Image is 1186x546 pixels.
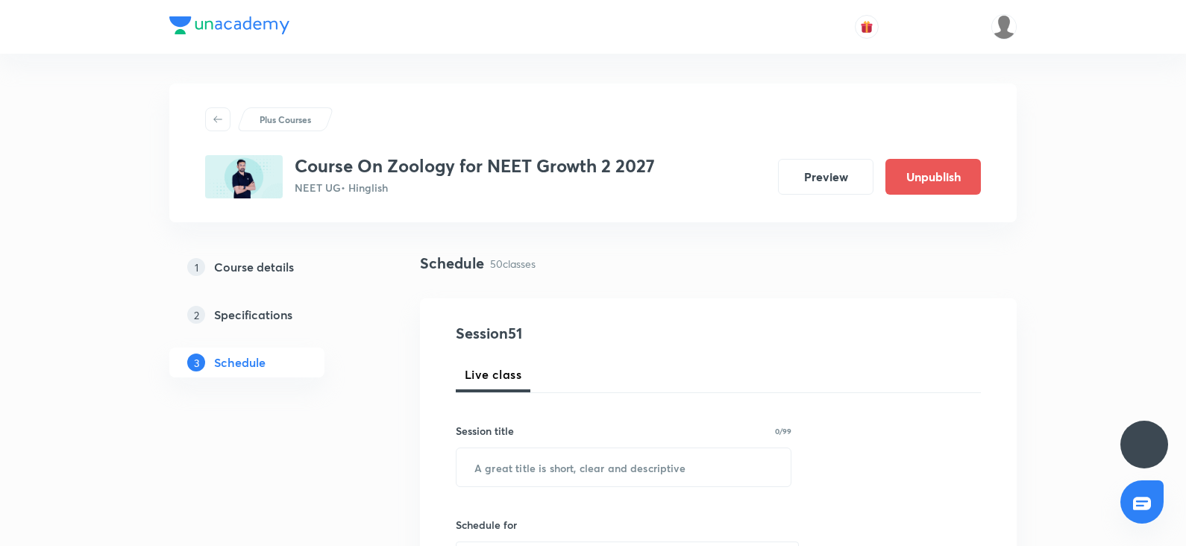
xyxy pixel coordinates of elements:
p: NEET UG • Hinglish [295,180,655,195]
h3: Course On Zoology for NEET Growth 2 2027 [295,155,655,177]
h5: Specifications [214,306,292,324]
img: ttu [1135,436,1153,454]
input: A great title is short, clear and descriptive [456,448,791,486]
img: 82A46AEC-AE9A-4CC0-9BB5-0C5D2D1CE141_plus.png [205,155,283,198]
img: Company Logo [169,16,289,34]
button: Preview [778,159,873,195]
h5: Schedule [214,354,266,371]
p: Plus Courses [260,113,311,126]
a: 1Course details [169,252,372,282]
h5: Course details [214,258,294,276]
a: Company Logo [169,16,289,38]
p: 1 [187,258,205,276]
button: Unpublish [885,159,981,195]
p: 3 [187,354,205,371]
h4: Session 51 [456,322,728,345]
h6: Schedule for [456,517,791,533]
span: Live class [465,365,521,383]
button: avatar [855,15,879,39]
p: 0/99 [775,427,791,435]
h6: Session title [456,423,514,439]
h4: Schedule [420,252,484,274]
p: 50 classes [490,256,536,272]
a: 2Specifications [169,300,372,330]
img: avatar [860,20,873,34]
img: Aarati parsewar [991,14,1017,40]
p: 2 [187,306,205,324]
